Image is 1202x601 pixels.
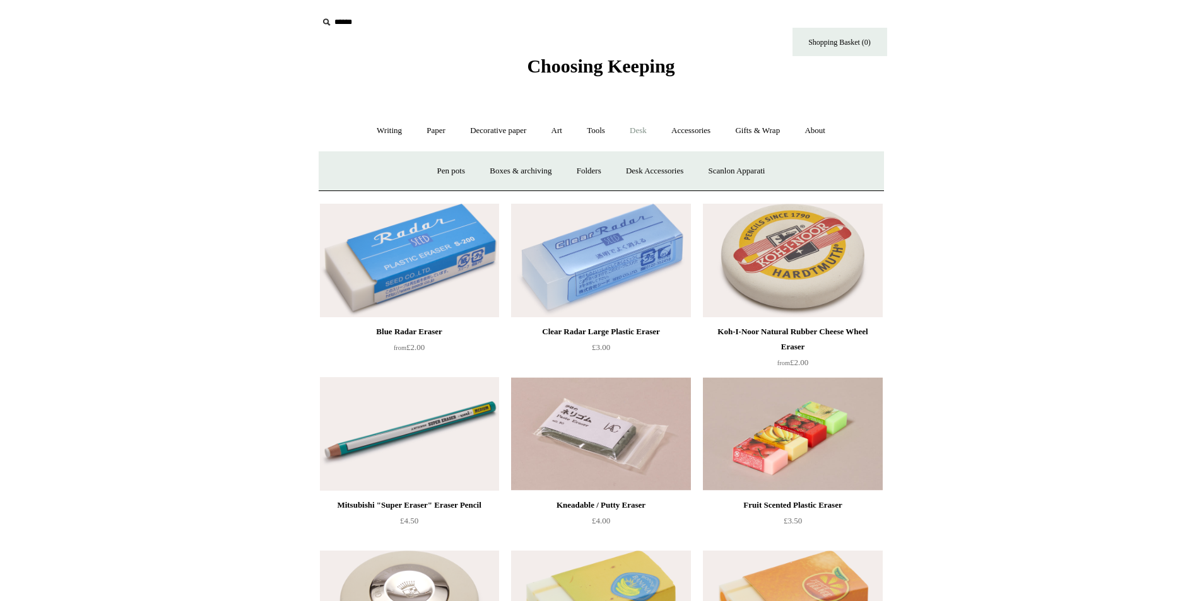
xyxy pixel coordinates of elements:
span: £3.50 [784,516,802,525]
span: £2.00 [394,342,425,352]
a: Koh-I-Noor Natural Rubber Cheese Wheel Eraser Koh-I-Noor Natural Rubber Cheese Wheel Eraser [703,204,882,317]
a: Fruit Scented Plastic Eraser £3.50 [703,498,882,549]
a: Clear Radar Large Plastic Eraser £3.00 [511,324,690,376]
a: Art [540,114,574,148]
a: Accessories [660,114,722,148]
span: Choosing Keeping [527,55,675,76]
span: from [394,344,406,351]
a: Choosing Keeping [527,66,675,74]
a: Boxes & archiving [478,155,563,188]
a: Fruit Scented Plastic Eraser Fruit Scented Plastic Eraser [703,377,882,491]
img: Koh-I-Noor Natural Rubber Cheese Wheel Eraser [703,204,882,317]
div: Fruit Scented Plastic Eraser [706,498,879,513]
a: Desk [618,114,658,148]
img: Fruit Scented Plastic Eraser [703,377,882,491]
div: Blue Radar Eraser [323,324,496,339]
span: from [777,359,790,366]
a: Desk Accessories [615,155,695,188]
span: £3.00 [592,342,610,352]
a: Paper [415,114,457,148]
img: Clear Radar Large Plastic Eraser [511,204,690,317]
a: Mitsubishi "Super Eraser" Eraser Pencil Mitsubishi "Super Eraser" Eraser Pencil [320,377,499,491]
a: Writing [365,114,413,148]
span: £4.50 [400,516,418,525]
a: Clear Radar Large Plastic Eraser Clear Radar Large Plastic Eraser [511,204,690,317]
a: Gifts & Wrap [724,114,791,148]
img: Mitsubishi "Super Eraser" Eraser Pencil [320,377,499,491]
img: Kneadable / Putty Eraser [511,377,690,491]
a: Blue Radar Eraser from£2.00 [320,324,499,376]
a: Kneadable / Putty Eraser £4.00 [511,498,690,549]
a: Decorative paper [459,114,538,148]
a: Folders [565,155,613,188]
a: Tools [575,114,616,148]
div: Kneadable / Putty Eraser [514,498,687,513]
a: Pen pots [426,155,476,188]
a: About [793,114,837,148]
img: Blue Radar Eraser [320,204,499,317]
a: Scanlon Apparati [697,155,777,188]
a: Mitsubishi "Super Eraser" Eraser Pencil £4.50 [320,498,499,549]
span: £2.00 [777,358,808,367]
div: Clear Radar Large Plastic Eraser [514,324,687,339]
a: Kneadable / Putty Eraser Kneadable / Putty Eraser [511,377,690,491]
a: Koh-I-Noor Natural Rubber Cheese Wheel Eraser from£2.00 [703,324,882,376]
div: Mitsubishi "Super Eraser" Eraser Pencil [323,498,496,513]
div: Koh-I-Noor Natural Rubber Cheese Wheel Eraser [706,324,879,354]
a: Blue Radar Eraser Blue Radar Eraser [320,204,499,317]
a: Shopping Basket (0) [792,28,887,56]
span: £4.00 [592,516,610,525]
